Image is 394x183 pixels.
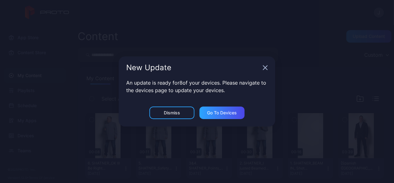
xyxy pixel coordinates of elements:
[200,107,245,119] button: Go to devices
[149,107,194,119] button: Dismiss
[126,79,268,94] p: An update is ready for 8 of your devices. Please navigate to the devices page to update your devi...
[126,64,260,71] div: New Update
[164,110,180,115] div: Dismiss
[207,110,237,115] div: Go to devices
